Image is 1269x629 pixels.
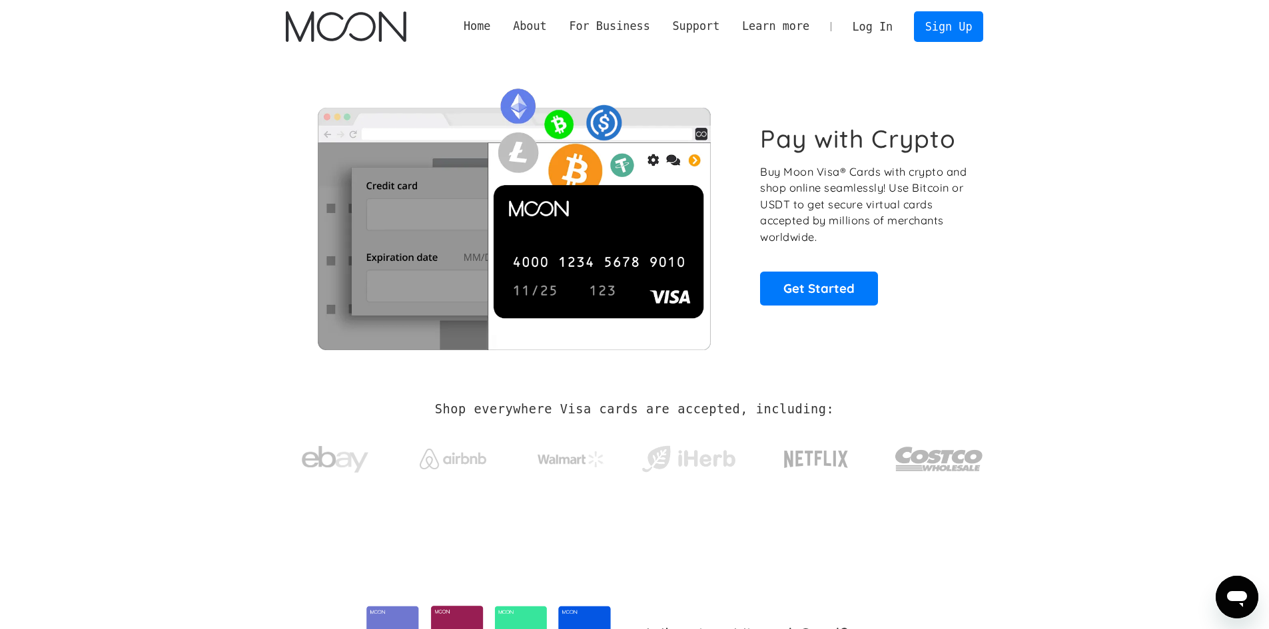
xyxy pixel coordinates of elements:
[661,18,731,35] div: Support
[403,435,502,476] a: Airbnb
[841,12,904,41] a: Log In
[760,124,956,154] h1: Pay with Crypto
[757,429,876,483] a: Netflix
[502,18,558,35] div: About
[558,18,661,35] div: For Business
[286,11,406,42] img: Moon Logo
[286,11,406,42] a: home
[521,438,620,474] a: Walmart
[672,18,719,35] div: Support
[742,18,809,35] div: Learn more
[760,272,878,305] a: Get Started
[420,449,486,469] img: Airbnb
[452,18,502,35] a: Home
[783,443,849,476] img: Netflix
[731,18,821,35] div: Learn more
[302,439,368,481] img: ebay
[760,164,969,246] p: Buy Moon Visa® Cards with crypto and shop online seamlessly! Use Bitcoin or USDT to get secure vi...
[895,434,984,484] img: Costco
[286,425,385,487] a: ebay
[538,451,604,467] img: Walmart
[639,442,738,477] img: iHerb
[286,79,742,349] img: Moon Cards let you spend your crypto anywhere Visa is accepted.
[513,18,547,35] div: About
[569,18,649,35] div: For Business
[914,11,983,41] a: Sign Up
[639,429,738,483] a: iHerb
[435,402,834,417] h2: Shop everywhere Visa cards are accepted, including:
[895,421,984,491] a: Costco
[1216,576,1258,618] iframe: Nút để khởi chạy cửa sổ nhắn tin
